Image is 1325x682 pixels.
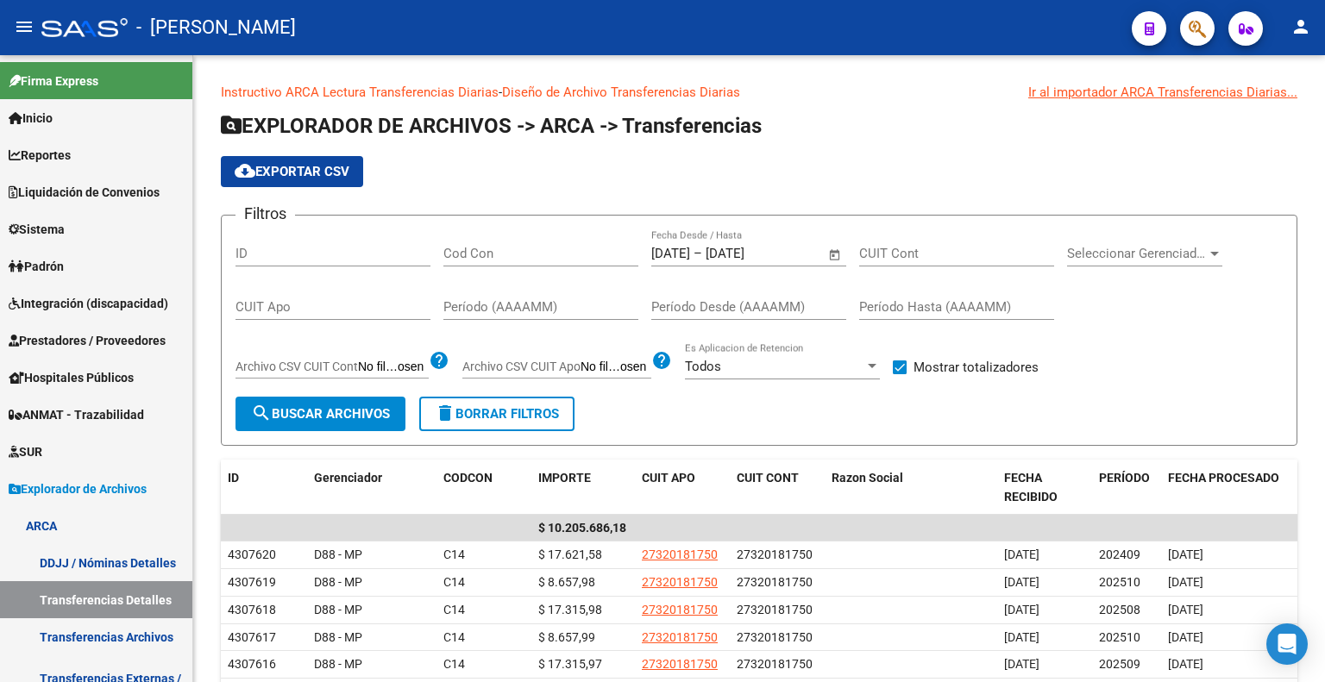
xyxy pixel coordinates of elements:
span: $ 10.205.686,18 [538,521,626,535]
mat-icon: help [429,350,449,371]
span: IMPORTE [538,471,591,485]
datatable-header-cell: ID [221,460,307,516]
span: CODCON [443,471,493,485]
span: Inicio [9,109,53,128]
span: Exportar CSV [235,164,349,179]
datatable-header-cell: PERÍODO [1092,460,1161,516]
span: 4307620 [228,547,276,561]
span: Hospitales Públicos [9,368,134,387]
span: $ 8.657,98 [538,575,595,589]
span: Buscar Archivos [251,406,390,422]
datatable-header-cell: FECHA RECIBIDO [997,460,1092,516]
span: Reportes [9,146,71,165]
span: 202409 [1099,547,1140,561]
span: 27320181750 [642,657,718,671]
div: 27320181750 [737,545,813,565]
span: C14 [443,630,465,644]
span: Razon Social [832,471,903,485]
input: Archivo CSV CUIT Cont [358,360,429,375]
span: 202508 [1099,603,1140,616]
p: - [221,83,1297,102]
span: FECHA RECIBIDO [1004,471,1058,504]
datatable-header-cell: FECHA PROCESADO [1161,460,1290,516]
span: Padrón [9,257,64,276]
span: [DATE] [1168,575,1203,589]
span: – [694,246,702,261]
div: 27320181750 [737,600,813,620]
span: PERÍODO [1099,471,1150,485]
button: Exportar CSV [221,156,363,187]
span: Integración (discapacidad) [9,294,168,313]
span: CUIT CONT [737,471,799,485]
span: D88 - MP [314,630,362,644]
span: D88 - MP [314,547,362,561]
span: 27320181750 [642,603,718,616]
span: $ 8.657,99 [538,630,595,644]
mat-icon: help [651,350,672,371]
span: 202510 [1099,630,1140,644]
span: 27320181750 [642,547,718,561]
span: 27320181750 [642,630,718,644]
button: Open calendar [826,245,845,265]
mat-icon: person [1290,16,1311,37]
div: 27320181750 [737,573,813,592]
span: 202510 [1099,575,1140,589]
span: C14 [443,547,465,561]
span: D88 - MP [314,575,362,589]
span: Prestadores / Proveedores [9,331,166,350]
span: [DATE] [1168,547,1203,561]
datatable-header-cell: CODCON [436,460,497,516]
input: Fecha fin [706,246,789,261]
span: Mostrar totalizadores [914,357,1039,378]
span: Firma Express [9,72,98,91]
span: 27320181750 [642,575,718,589]
span: 202509 [1099,657,1140,671]
span: Borrar Filtros [435,406,559,422]
span: [DATE] [1004,603,1039,616]
span: [DATE] [1168,657,1203,671]
div: 27320181750 [737,654,813,674]
span: EXPLORADOR DE ARCHIVOS -> ARCA -> Transferencias [221,114,762,138]
span: Seleccionar Gerenciador [1067,246,1207,261]
span: [DATE] [1168,630,1203,644]
span: CUIT APO [642,471,695,485]
span: $ 17.621,58 [538,547,602,561]
mat-icon: delete [435,403,455,423]
a: Diseño de Archivo Transferencias Diarias [502,84,740,100]
span: D88 - MP [314,657,362,671]
span: $ 17.315,98 [538,603,602,616]
span: 4307616 [228,657,276,671]
span: D88 - MP [314,603,362,616]
span: 4307618 [228,603,276,616]
input: Fecha inicio [651,246,690,261]
span: C14 [443,603,465,616]
span: Todos [685,359,721,374]
button: Buscar Archivos [235,397,405,431]
span: Sistema [9,220,65,239]
datatable-header-cell: IMPORTE [531,460,635,516]
span: $ 17.315,97 [538,657,602,671]
input: Archivo CSV CUIT Apo [581,360,651,375]
span: [DATE] [1004,547,1039,561]
span: C14 [443,657,465,671]
div: 27320181750 [737,628,813,648]
span: [DATE] [1004,630,1039,644]
span: SUR [9,442,42,461]
span: [DATE] [1004,575,1039,589]
span: ANMAT - Trazabilidad [9,405,144,424]
mat-icon: search [251,403,272,423]
span: 4307619 [228,575,276,589]
mat-icon: cloud_download [235,160,255,181]
datatable-header-cell: CUIT APO [635,460,730,516]
datatable-header-cell: CUIT CONT [730,460,825,516]
span: [DATE] [1168,603,1203,616]
span: Archivo CSV CUIT Cont [235,360,358,373]
h3: Filtros [235,202,295,226]
span: Explorador de Archivos [9,479,147,498]
span: C14 [443,575,465,589]
span: - [PERSON_NAME] [136,9,296,47]
datatable-header-cell: Razon Social [825,460,997,516]
datatable-header-cell: Gerenciador [307,460,436,516]
span: FECHA PROCESADO [1168,471,1279,485]
div: Open Intercom Messenger [1266,623,1308,665]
